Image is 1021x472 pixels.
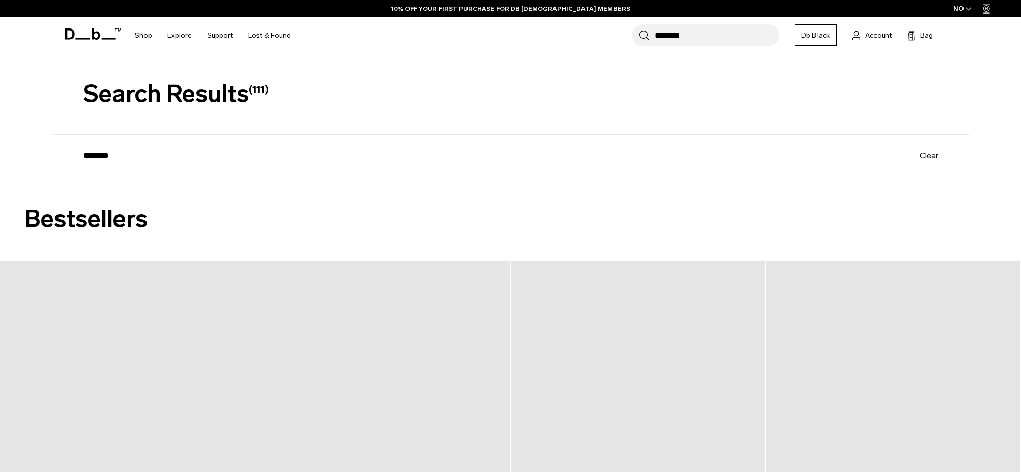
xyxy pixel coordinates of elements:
[24,201,997,237] h2: Bestsellers
[920,30,933,41] span: Bag
[207,17,233,53] a: Support
[391,4,630,13] a: 10% OFF YOUR FIRST PURCHASE FOR DB [DEMOGRAPHIC_DATA] MEMBERS
[83,79,269,108] span: Search Results
[248,17,291,53] a: Lost & Found
[795,24,837,46] a: Db Black
[920,151,938,159] button: Clear
[907,29,933,41] button: Bag
[135,17,152,53] a: Shop
[249,83,269,96] span: (111)
[865,30,892,41] span: Account
[852,29,892,41] a: Account
[127,17,299,53] nav: Main Navigation
[167,17,192,53] a: Explore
